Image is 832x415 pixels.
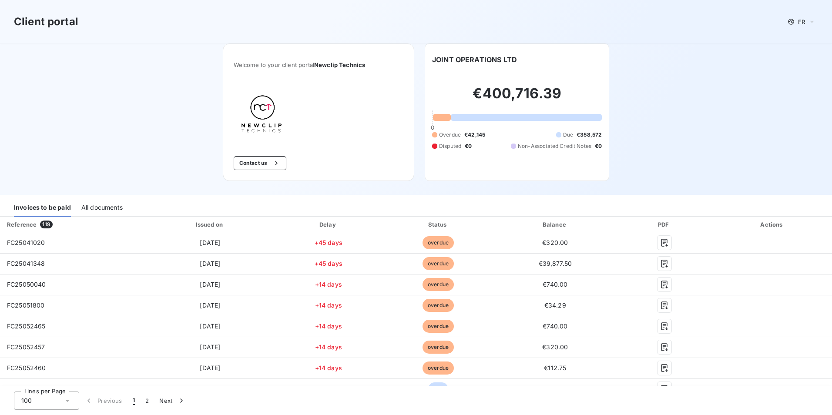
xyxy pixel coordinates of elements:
button: 2 [140,392,154,410]
span: Overdue [439,131,461,139]
div: Invoices to be paid [14,198,71,217]
span: +45 days [315,260,342,267]
span: Welcome to your client portal [234,61,403,68]
span: [DATE] [200,364,220,371]
span: €740.00 [543,322,567,330]
span: +45 days [315,239,342,246]
span: overdue [423,257,454,270]
div: Status [384,220,492,229]
h2: €400,716.39 [432,85,602,111]
button: Next [154,392,191,410]
span: 1 [133,396,135,405]
span: [DATE] [200,281,220,288]
span: €10,440.00 [538,385,573,392]
span: overdue [423,361,454,375]
span: overdue [423,341,454,354]
span: FR [798,18,805,25]
span: [DATE] [200,343,220,351]
span: FC25052465 [7,322,46,330]
span: +14 days [315,322,342,330]
span: +14 days [315,364,342,371]
span: €0 [465,142,472,150]
span: €358,572 [577,131,602,139]
div: All documents [81,198,123,217]
button: Contact us [234,156,286,170]
span: overdue [423,320,454,333]
span: FC25041348 [7,260,45,267]
span: [DATE] [200,260,220,267]
span: FC25052460 [7,364,46,371]
img: Company logo [234,89,289,142]
span: FC25041020 [7,239,45,246]
span: €112.75 [544,364,566,371]
span: FC25052457 [7,343,45,351]
span: €34.29 [544,301,566,309]
span: €0 [595,142,602,150]
span: €320.00 [542,343,568,351]
span: 100 [21,396,32,405]
button: Previous [79,392,127,410]
span: 0 [431,124,434,131]
h3: Client portal [14,14,78,30]
span: Non-Associated Credit Notes [518,142,591,150]
span: 119 [40,221,52,228]
span: FC25050040 [7,281,46,288]
span: +14 days [315,281,342,288]
span: FC25060109 [7,385,45,392]
h6: JOINT OPERATIONS LTD [432,54,517,65]
span: overdue [423,236,454,249]
span: €740.00 [543,281,567,288]
div: Actions [715,220,830,229]
span: [DATE] [200,239,220,246]
div: PDF [618,220,711,229]
span: FC25051800 [7,301,45,309]
span: +14 days [315,343,342,351]
span: Due [563,131,573,139]
span: [DATE] [200,322,220,330]
span: €39,877.50 [539,260,572,267]
span: +14 days [315,301,342,309]
div: Reference [7,221,37,228]
span: Disputed [439,142,461,150]
span: overdue [423,278,454,291]
div: Delay [276,220,380,229]
div: Balance [496,220,614,229]
span: €320.00 [542,239,568,246]
span: [DATE] [200,385,220,392]
span: due [428,382,448,395]
button: 1 [127,392,140,410]
span: €42,145 [464,131,485,139]
div: Issued on [147,220,273,229]
span: [DATE] [200,301,220,309]
span: overdue [423,299,454,312]
span: Newclip Technics [314,61,365,68]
